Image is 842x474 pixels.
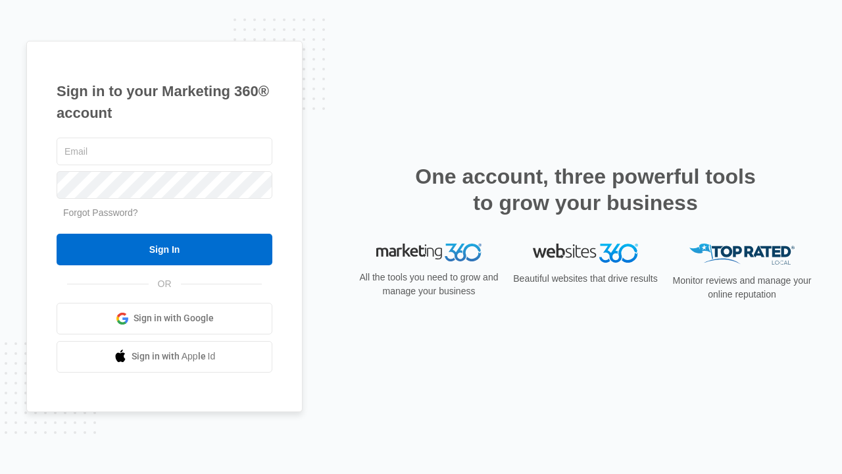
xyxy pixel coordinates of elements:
[57,341,272,373] a: Sign in with Apple Id
[149,277,181,291] span: OR
[689,244,795,265] img: Top Rated Local
[512,272,659,286] p: Beautiful websites that drive results
[57,80,272,124] h1: Sign in to your Marketing 360® account
[376,244,482,262] img: Marketing 360
[57,138,272,165] input: Email
[668,274,816,302] p: Monitor reviews and manage your online reputation
[57,303,272,334] a: Sign in with Google
[533,244,638,263] img: Websites 360
[132,350,216,363] span: Sign in with Apple Id
[134,311,214,325] span: Sign in with Google
[411,163,760,216] h2: One account, three powerful tools to grow your business
[57,234,272,265] input: Sign In
[355,271,503,298] p: All the tools you need to grow and manage your business
[63,207,138,218] a: Forgot Password?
